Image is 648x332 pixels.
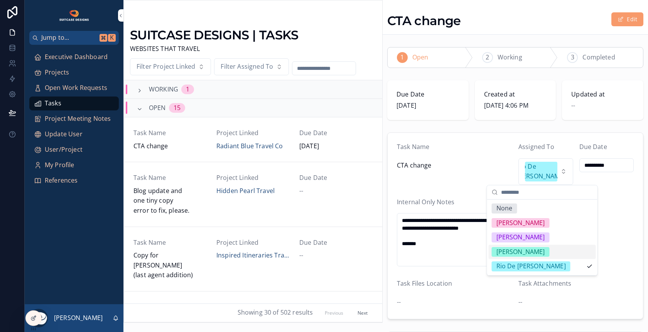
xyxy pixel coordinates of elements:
span: Filter Project Linked [137,62,195,72]
div: scrollable content [25,45,123,198]
span: -- [299,251,303,261]
span: Project Linked [216,302,290,312]
span: -- [397,297,401,307]
span: 2 [486,53,489,63]
span: Task Name [397,142,429,151]
div: [PERSON_NAME] [496,247,545,257]
a: Task NameBlog update and one tiny copy error to fix, please.Project LinkedHidden Pearl TravelDue ... [124,162,382,227]
span: Updated at [571,90,634,100]
button: Jump to...K [29,31,119,45]
span: Task Attachments [518,279,572,288]
span: [DATE] 4:06 PM [484,101,547,111]
span: Task Name [133,128,207,138]
span: Project Meeting Notes [45,114,111,124]
button: Edit [611,12,643,26]
span: WEBSITES THAT TRAVEL [130,44,299,54]
span: Task Name [133,238,207,248]
span: Due Date [579,142,607,151]
div: None [496,203,513,213]
span: My Profile [45,160,74,170]
span: Working [498,53,522,63]
span: Open Work Requests [45,83,107,93]
div: 1 [186,85,189,95]
span: WORKING [149,85,178,95]
span: Task Name [133,173,207,183]
span: CTA change [133,141,207,151]
span: 3 [571,53,574,63]
a: Projects [29,66,119,80]
h1: SUITCASE DESIGNS | TASKS [130,27,299,44]
span: Showing 30 of 502 results [238,308,313,318]
span: Completed [582,53,615,63]
span: -- [299,186,303,196]
a: Task NameCTA changeProject LinkedRadiant Blue Travel CoDue Date[DATE] [124,117,382,162]
a: Open Work Requests [29,81,119,95]
a: Radiant Blue Travel Co [216,141,283,151]
span: References [45,176,78,186]
span: 1 [400,53,404,63]
span: -- [571,101,575,111]
span: Created at [484,90,547,100]
h1: CTA change [387,12,461,30]
span: OPEN [149,103,166,113]
span: Tasks [45,98,61,108]
span: Due Date [299,302,373,312]
span: User/Project [45,145,83,155]
button: Select Button [214,58,289,75]
span: Update User [45,129,83,139]
a: Hidden Pearl Travel [216,186,275,196]
div: [PERSON_NAME] [496,232,545,242]
span: Task Name [133,302,207,312]
a: Tasks [29,97,119,110]
span: Copy for [PERSON_NAME] (last agent addition) [133,251,207,280]
span: Due Date [299,173,373,183]
a: User/Project [29,143,119,157]
span: Project Linked [216,128,290,138]
span: CTA change [397,161,512,171]
button: Select Button [130,58,211,75]
span: [DATE] [299,141,373,151]
a: Update User [29,127,119,141]
img: App logo [59,9,90,22]
div: Rio De [PERSON_NAME] [496,261,566,271]
a: Executive Dashboard [29,50,119,64]
span: Task Files Location [397,279,452,288]
a: Project Meeting Notes [29,112,119,126]
button: Next [352,307,373,319]
span: Filter Assigned To [221,62,273,72]
span: Project Linked [216,238,290,248]
a: Task NameCopy for [PERSON_NAME] (last agent addition)Project LinkedInspired Itineraries TravelDue... [124,227,382,291]
span: Blog update and one tiny copy error to fix, please. [133,186,207,216]
span: Due Date [397,90,459,100]
button: Select Button [518,158,573,185]
span: Executive Dashboard [45,52,108,62]
div: [PERSON_NAME] [496,218,545,228]
p: [PERSON_NAME] [54,313,103,323]
a: References [29,174,119,188]
span: Open [412,53,429,63]
span: -- [518,297,522,307]
span: K [109,35,115,41]
span: Project Linked [216,173,290,183]
div: Suggestions [487,200,597,275]
span: Assigned To [518,142,554,151]
span: Projects [45,68,69,78]
div: 15 [174,103,181,113]
span: Jump to... [41,33,96,43]
a: Inspired Itineraries Travel [216,251,290,261]
div: Rio De [PERSON_NAME] [517,162,565,181]
a: My Profile [29,158,119,172]
span: Internal Only Notes [397,198,454,206]
span: [DATE] [397,101,459,111]
span: Due Date [299,238,373,248]
span: Due Date [299,128,373,138]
